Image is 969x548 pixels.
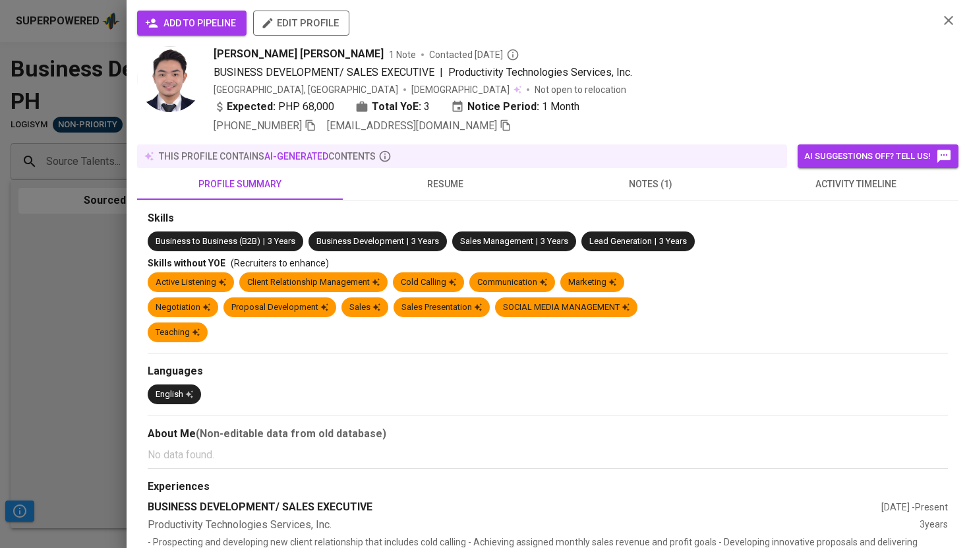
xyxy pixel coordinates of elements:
span: 3 Years [411,236,439,246]
button: edit profile [253,11,349,36]
span: edit profile [264,15,339,32]
span: activity timeline [761,176,951,193]
span: BUSINESS DEVELOPMENT/ SALES EXECUTIVE [214,66,434,78]
span: Sales Management [460,236,533,246]
span: AI-generated [264,151,328,162]
span: Lead Generation [589,236,652,246]
span: Productivity Technologies Services, Inc. [448,66,632,78]
b: (Non-editable data from old database) [196,427,386,440]
div: About Me [148,426,948,442]
span: [PERSON_NAME] [PERSON_NAME] [214,46,384,62]
div: English [156,388,193,401]
div: Communication [477,276,547,289]
span: 3 Years [541,236,568,246]
span: Skills without YOE [148,258,225,268]
div: Teaching [156,326,200,339]
button: add to pipeline [137,11,247,36]
b: Expected: [227,99,276,115]
div: Skills [148,211,948,226]
span: (Recruiters to enhance) [231,258,329,268]
span: [EMAIL_ADDRESS][DOMAIN_NAME] [327,119,497,132]
svg: By Philippines recruiter [506,48,519,61]
div: Marketing [568,276,616,289]
span: | [536,235,538,248]
div: Proposal Development [231,301,328,314]
span: 3 Years [268,236,295,246]
a: edit profile [253,17,349,28]
span: | [440,65,443,80]
p: this profile contains contents [159,150,376,163]
span: [PHONE_NUMBER] [214,119,302,132]
p: Not open to relocation [535,83,626,96]
div: Sales Presentation [401,301,482,314]
span: Contacted [DATE] [429,48,519,61]
span: notes (1) [556,176,746,193]
span: Business Development [316,236,404,246]
span: profile summary [145,176,335,193]
span: AI suggestions off? Tell us! [804,148,952,164]
div: 1 Month [451,99,579,115]
div: SOCIAL MEDIA MANAGEMENT [503,301,630,314]
div: 3 years [920,518,948,533]
span: 1 Note [389,48,416,61]
div: BUSINESS DEVELOPMENT/ SALES EXECUTIVE [148,500,881,515]
p: No data found. [148,447,948,463]
span: 3 Years [659,236,687,246]
span: add to pipeline [148,15,236,32]
span: | [407,235,409,248]
div: Sales [349,301,380,314]
div: Languages [148,364,948,379]
div: Experiences [148,479,948,495]
span: | [263,235,265,248]
div: Cold Calling [401,276,456,289]
div: Productivity Technologies Services, Inc. [148,518,920,533]
div: PHP 68,000 [214,99,334,115]
div: Negotiation [156,301,210,314]
b: Notice Period: [467,99,539,115]
div: [GEOGRAPHIC_DATA], [GEOGRAPHIC_DATA] [214,83,398,96]
button: AI suggestions off? Tell us! [798,144,958,168]
span: Business to Business (B2B) [156,236,260,246]
div: Active Listening [156,276,226,289]
span: | [655,235,657,248]
div: [DATE] - Present [881,501,948,514]
span: [DEMOGRAPHIC_DATA] [411,83,512,96]
span: resume [351,176,541,193]
img: 9649c0fd4b8441c95bcba17c09bd2180.png [137,46,203,112]
div: Client Relationship Management [247,276,380,289]
span: 3 [424,99,430,115]
b: Total YoE: [372,99,421,115]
